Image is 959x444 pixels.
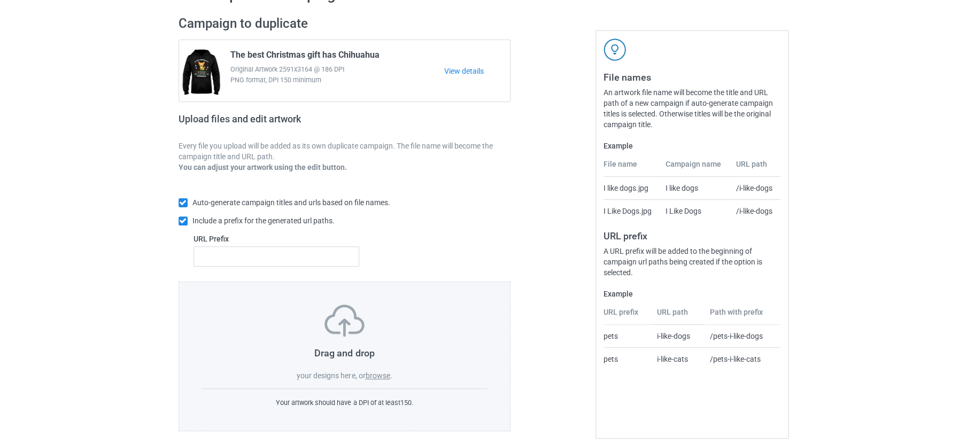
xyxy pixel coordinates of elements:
[604,289,780,299] label: Example
[604,199,660,222] td: I Like Dogs.jpg
[230,50,380,64] span: The best Christmas gift has Chihuahua
[604,325,652,347] td: pets
[604,159,660,177] th: File name
[192,216,334,225] span: Include a prefix for the generated url paths.
[704,325,780,347] td: /pets-i-like-dogs
[730,159,780,177] th: URL path
[202,347,488,359] h3: Drag and drop
[192,198,390,207] span: Auto-generate campaign titles and urls based on file names.
[179,113,378,133] h2: Upload files and edit artwork
[230,75,445,85] span: PNG format, DPI 150 minimum
[324,305,365,337] img: svg+xml;base64,PD94bWwgdmVyc2lvbj0iMS4wIiBlbmNvZGluZz0iVVRGLTgiPz4KPHN2ZyB3aWR0aD0iNzVweCIgaGVpZ2...
[604,307,652,325] th: URL prefix
[194,233,360,244] label: URL Prefix
[230,64,445,75] span: Original Artwork 2591x3164 @ 186 DPI
[604,71,780,83] h3: File names
[660,159,730,177] th: Campaign name
[660,199,730,222] td: I Like Dogs
[179,141,511,162] p: Every file you upload will be added as its own duplicate campaign. The file name will become the ...
[444,66,510,76] a: View details
[604,141,780,151] label: Example
[365,371,390,380] label: browse
[730,177,780,199] td: /i-like-dogs
[604,177,660,199] td: I like dogs.jpg
[276,399,413,407] span: Your artwork should have a DPI of at least 150 .
[604,230,780,242] h3: URL prefix
[651,325,704,347] td: i-like-dogs
[730,199,780,222] td: /i-like-dogs
[297,371,365,380] span: your designs here, or
[704,307,780,325] th: Path with prefix
[604,347,652,370] td: pets
[660,177,730,199] td: I like dogs
[604,246,780,278] div: A URL prefix will be added to the beginning of campaign url paths being created if the option is ...
[651,347,704,370] td: i-like-cats
[390,371,392,380] span: .
[651,307,704,325] th: URL path
[604,38,626,61] img: svg+xml;base64,PD94bWwgdmVyc2lvbj0iMS4wIiBlbmNvZGluZz0iVVRGLTgiPz4KPHN2ZyB3aWR0aD0iNDJweCIgaGVpZ2...
[179,15,511,32] h2: Campaign to duplicate
[179,163,347,172] b: You can adjust your artwork using the edit button.
[704,347,780,370] td: /pets-i-like-cats
[604,87,780,130] div: An artwork file name will become the title and URL path of a new campaign if auto-generate campai...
